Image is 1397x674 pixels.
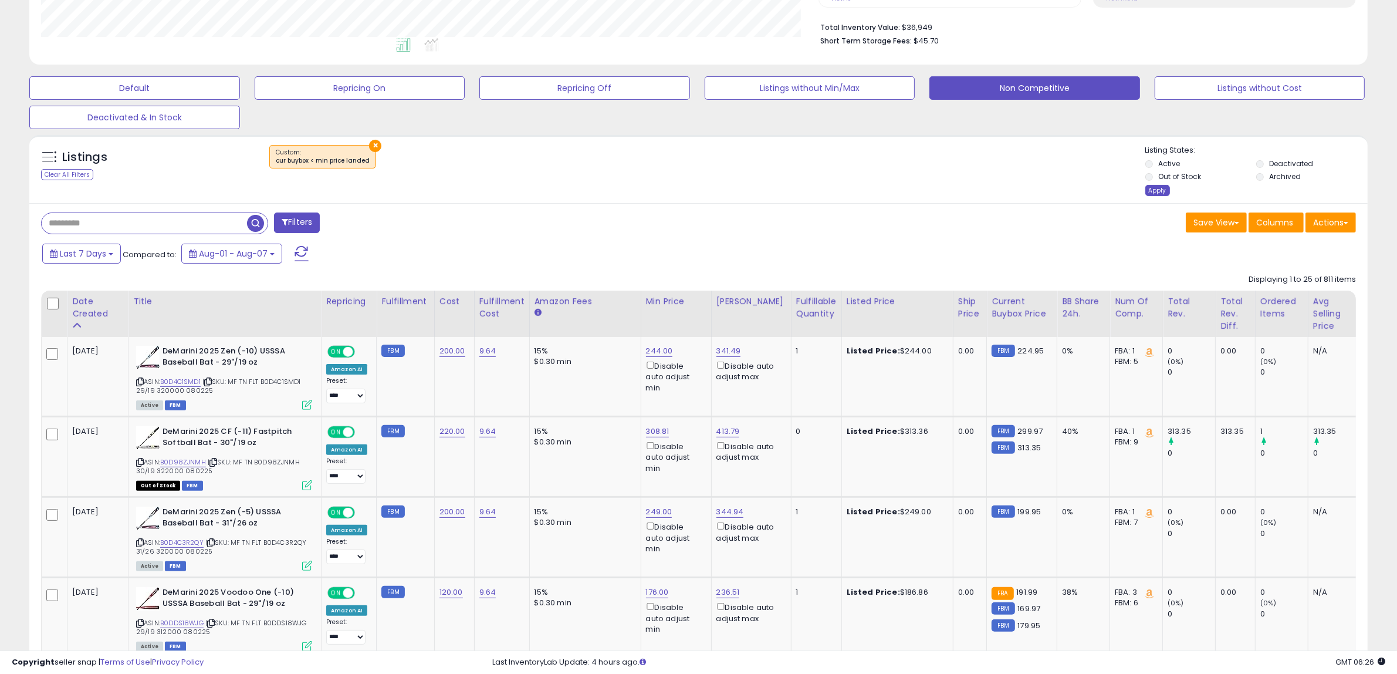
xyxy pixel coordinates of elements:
[796,507,833,517] div: 1
[535,356,632,367] div: $0.30 min
[326,295,371,308] div: Repricing
[136,618,307,636] span: | SKU: MF TN FLT B0DDS18WJG 29/19 312000 080225
[163,426,305,451] b: DeMarini 2025 CF (-11) Fastpitch Softball Bat - 30"/19 oz
[847,587,900,598] b: Listed Price:
[716,601,782,624] div: Disable auto adjust max
[381,586,404,598] small: FBM
[381,505,404,518] small: FBM
[136,346,160,369] img: 41i2fX6uGCL._SL40_.jpg
[929,76,1140,100] button: Non Competitive
[1220,587,1246,598] div: 0.00
[1168,448,1215,459] div: 0
[1158,171,1201,181] label: Out of Stock
[1260,598,1277,608] small: (0%)
[439,345,465,357] a: 200.00
[72,426,119,437] div: [DATE]
[326,618,367,645] div: Preset:
[439,295,469,308] div: Cost
[1062,426,1101,437] div: 40%
[820,36,912,46] b: Short Term Storage Fees:
[62,149,107,166] h5: Listings
[1260,295,1303,320] div: Ordered Items
[160,377,201,387] a: B0D4C1SMD1
[329,347,343,357] span: ON
[1115,587,1154,598] div: FBA: 3
[326,444,367,455] div: Amazon AI
[160,457,206,467] a: B0D98ZJNMH
[992,619,1014,632] small: FBM
[439,587,463,598] a: 120.00
[353,588,372,598] span: OFF
[1269,171,1301,181] label: Archived
[439,506,465,518] a: 200.00
[1168,507,1215,517] div: 0
[535,295,636,308] div: Amazon Fees
[1168,295,1210,320] div: Total Rev.
[716,506,744,518] a: 344.94
[992,587,1013,600] small: FBA
[646,295,706,308] div: Min Price
[716,520,782,543] div: Disable auto adjust max
[1260,528,1308,539] div: 0
[1168,346,1215,356] div: 0
[716,426,740,437] a: 413.79
[535,507,632,517] div: 15%
[535,517,632,528] div: $0.30 min
[646,587,669,598] a: 176.00
[1155,76,1365,100] button: Listings without Cost
[255,76,465,100] button: Repricing On
[72,346,119,356] div: [DATE]
[1168,426,1215,437] div: 313.35
[1260,426,1308,437] div: 1
[1168,528,1215,539] div: 0
[1115,426,1154,437] div: FBA: 1
[716,359,782,382] div: Disable auto adjust max
[1260,587,1308,598] div: 0
[439,426,465,437] a: 220.00
[136,561,163,571] span: All listings currently available for purchase on Amazon
[1017,587,1038,598] span: 191.99
[847,346,944,356] div: $244.00
[1260,367,1308,378] div: 0
[72,295,123,320] div: Date Created
[329,427,343,437] span: ON
[535,308,542,318] small: Amazon Fees.
[1313,507,1352,517] div: N/A
[1062,295,1105,320] div: BB Share 24h.
[716,345,741,357] a: 341.49
[479,345,496,357] a: 9.64
[1220,507,1246,517] div: 0.00
[276,148,370,166] span: Custom:
[326,457,367,484] div: Preset:
[163,507,305,531] b: DeMarini 2025 Zen (-5) USSSA Baseball Bat - 31"/26 oz
[1115,517,1154,528] div: FBM: 7
[535,346,632,356] div: 15%
[492,657,1385,668] div: Last InventoryLab Update: 4 hours ago.
[1018,426,1043,437] span: 299.97
[60,248,106,260] span: Last 7 Days
[329,508,343,518] span: ON
[353,508,372,518] span: OFF
[152,656,204,668] a: Privacy Policy
[992,295,1052,320] div: Current Buybox Price
[992,345,1014,357] small: FBM
[646,601,702,635] div: Disable auto adjust min
[1249,274,1356,285] div: Displaying 1 to 25 of 811 items
[136,426,160,450] img: 31C4bummwzL._SL40_.jpg
[1062,507,1101,517] div: 0%
[958,587,977,598] div: 0.00
[479,426,496,437] a: 9.64
[1168,598,1184,608] small: (0%)
[381,345,404,357] small: FBM
[72,507,119,517] div: [DATE]
[1313,295,1356,332] div: Avg Selling Price
[646,520,702,554] div: Disable auto adjust min
[181,244,282,264] button: Aug-01 - Aug-07
[479,295,525,320] div: Fulfillment Cost
[535,437,632,447] div: $0.30 min
[992,442,1014,454] small: FBM
[326,538,367,564] div: Preset:
[353,427,372,437] span: OFF
[847,426,900,437] b: Listed Price:
[1168,609,1215,619] div: 0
